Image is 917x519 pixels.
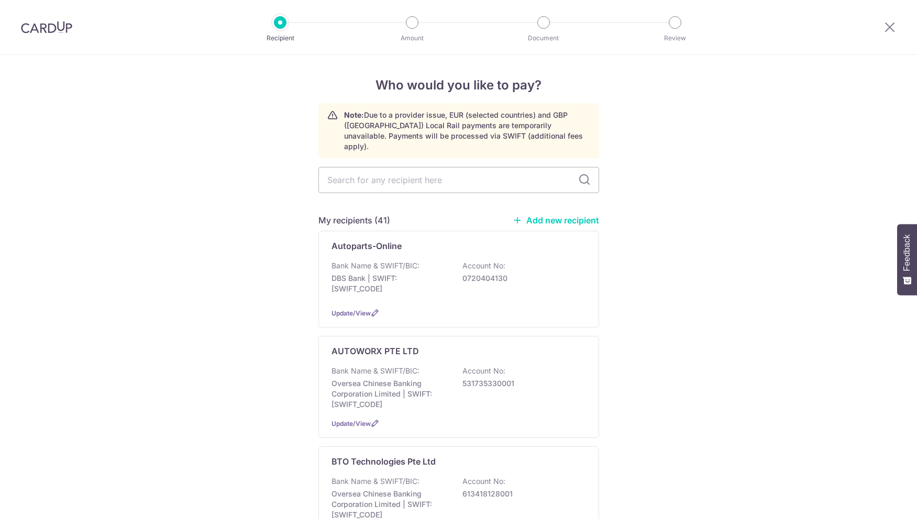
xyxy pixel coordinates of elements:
[344,110,590,152] p: Due to a provider issue, EUR (selected countries) and GBP ([GEOGRAPHIC_DATA]) Local Rail payments...
[462,378,580,389] p: 531735330001
[241,33,319,43] p: Recipient
[332,378,449,410] p: Oversea Chinese Banking Corporation Limited | SWIFT: [SWIFT_CODE]
[462,366,505,376] p: Account No:
[513,215,599,225] a: Add new recipient
[332,420,371,427] a: Update/View
[318,214,390,227] h5: My recipients (41)
[462,476,505,487] p: Account No:
[332,345,419,357] p: AUTOWORX PTE LTD
[897,224,917,295] button: Feedback - Show survey
[332,261,419,271] p: Bank Name & SWIFT/BIC:
[332,455,436,468] p: BTO Technologies Pte Ltd
[332,366,419,376] p: Bank Name & SWIFT/BIC:
[332,309,371,317] a: Update/View
[318,76,599,95] h4: Who would you like to pay?
[21,21,72,33] img: CardUp
[318,167,599,193] input: Search for any recipient here
[373,33,451,43] p: Amount
[850,488,907,514] iframe: Opens a widget where you can find more information
[902,234,912,271] span: Feedback
[332,476,419,487] p: Bank Name & SWIFT/BIC:
[332,240,402,252] p: Autoparts-Online
[462,261,505,271] p: Account No:
[344,110,364,119] strong: Note:
[462,273,580,284] p: 0720404130
[462,489,580,499] p: 613418128001
[332,273,449,294] p: DBS Bank | SWIFT: [SWIFT_CODE]
[636,33,714,43] p: Review
[505,33,582,43] p: Document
